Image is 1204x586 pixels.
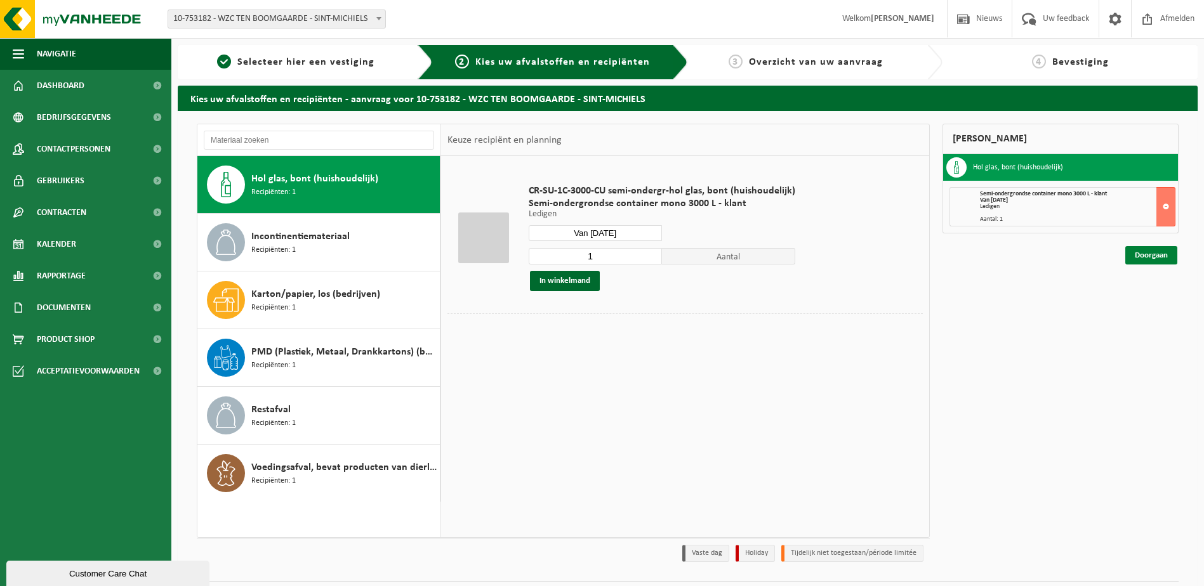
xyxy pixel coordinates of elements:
[37,260,86,292] span: Rapportage
[184,55,407,70] a: 1Selecteer hier een vestiging
[529,210,795,219] p: Ledigen
[37,70,84,101] span: Dashboard
[251,287,380,302] span: Karton/papier, los (bedrijven)
[736,545,775,562] li: Holiday
[529,197,795,210] span: Semi-ondergrondse container mono 3000 L - klant
[662,248,795,264] span: Aantal
[251,402,291,417] span: Restafval
[197,156,440,214] button: Hol glas, bont (huishoudelijk) Recipiënten: 1
[251,244,296,256] span: Recipiënten: 1
[168,10,386,29] span: 10-753182 - WZC TEN BOOMGAARDE - SINT-MICHIELS
[37,101,111,133] span: Bedrijfsgegevens
[980,204,1175,210] div: Ledigen
[781,545,923,562] li: Tijdelijk niet toegestaan/période limitée
[943,124,1179,154] div: [PERSON_NAME]
[682,545,729,562] li: Vaste dag
[197,214,440,271] button: Incontinentiemateriaal Recipiënten: 1
[37,228,76,260] span: Kalender
[204,131,434,150] input: Materiaal zoeken
[980,197,1008,204] strong: Van [DATE]
[37,133,110,165] span: Contactpersonen
[217,55,231,68] span: 1
[530,271,600,291] button: In winkelmand
[973,157,1063,178] h3: Hol glas, bont (huishoudelijk)
[37,323,95,355] span: Product Shop
[1032,55,1046,68] span: 4
[251,171,378,186] span: Hol glas, bont (huishoudelijk)
[251,186,296,199] span: Recipiënten: 1
[37,165,84,197] span: Gebruikers
[529,225,662,241] input: Selecteer datum
[178,86,1198,110] h2: Kies uw afvalstoffen en recipiënten - aanvraag voor 10-753182 - WZC TEN BOOMGAARDE - SINT-MICHIELS
[251,302,296,314] span: Recipiënten: 1
[529,185,795,197] span: CR-SU-1C-3000-CU semi-ondergr-hol glas, bont (huishoudelijk)
[168,10,385,28] span: 10-753182 - WZC TEN BOOMGAARDE - SINT-MICHIELS
[251,417,296,429] span: Recipiënten: 1
[729,55,743,68] span: 3
[1052,57,1109,67] span: Bevestiging
[37,38,76,70] span: Navigatie
[749,57,883,67] span: Overzicht van uw aanvraag
[197,329,440,387] button: PMD (Plastiek, Metaal, Drankkartons) (bedrijven) Recipiënten: 1
[197,445,440,502] button: Voedingsafval, bevat producten van dierlijke oorsprong, onverpakt, categorie 3 Recipiënten: 1
[197,387,440,445] button: Restafval Recipiënten: 1
[37,292,91,323] span: Documenten
[6,558,212,586] iframe: chat widget
[251,344,437,360] span: PMD (Plastiek, Metaal, Drankkartons) (bedrijven)
[455,55,469,68] span: 2
[251,229,350,244] span: Incontinentiemateriaal
[251,360,296,372] span: Recipiënten: 1
[237,57,374,67] span: Selecteer hier een vestiging
[251,475,296,487] span: Recipiënten: 1
[37,355,140,387] span: Acceptatievoorwaarden
[441,124,568,156] div: Keuze recipiënt en planning
[980,190,1107,197] span: Semi-ondergrondse container mono 3000 L - klant
[1125,246,1177,264] a: Doorgaan
[475,57,650,67] span: Kies uw afvalstoffen en recipiënten
[251,460,437,475] span: Voedingsafval, bevat producten van dierlijke oorsprong, onverpakt, categorie 3
[980,216,1175,223] div: Aantal: 1
[197,271,440,329] button: Karton/papier, los (bedrijven) Recipiënten: 1
[37,197,86,228] span: Contracten
[871,14,934,23] strong: [PERSON_NAME]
